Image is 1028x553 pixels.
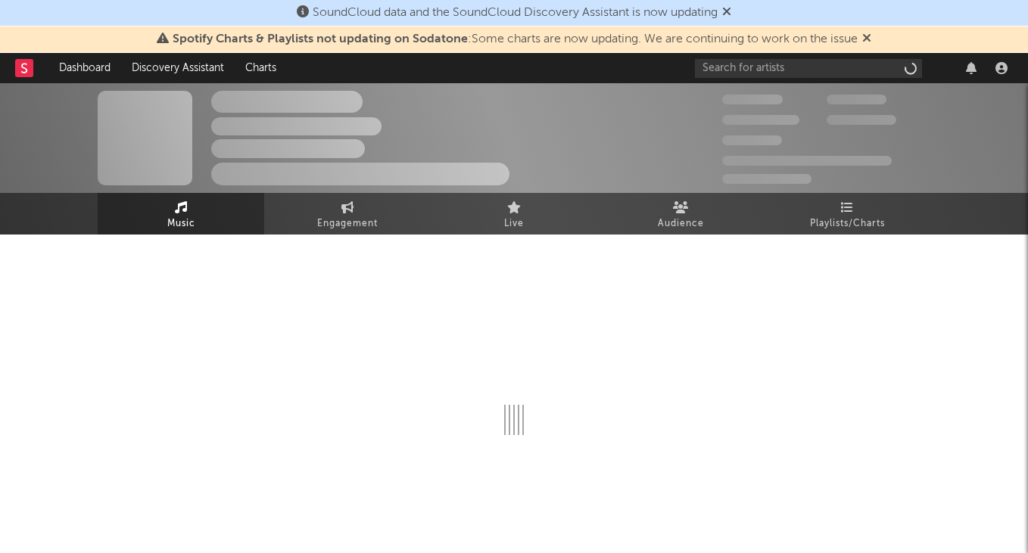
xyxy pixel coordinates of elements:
[121,53,235,83] a: Discovery Assistant
[167,215,195,233] span: Music
[764,193,930,235] a: Playlists/Charts
[827,95,886,104] span: 100,000
[313,7,718,19] span: SoundCloud data and the SoundCloud Discovery Assistant is now updating
[504,215,524,233] span: Live
[98,193,264,235] a: Music
[173,33,468,45] span: Spotify Charts & Playlists not updating on Sodatone
[173,33,858,45] span: : Some charts are now updating. We are continuing to work on the issue
[431,193,597,235] a: Live
[722,95,783,104] span: 300,000
[722,156,892,166] span: 50,000,000 Monthly Listeners
[862,33,871,45] span: Dismiss
[827,115,896,125] span: 1,000,000
[658,215,704,233] span: Audience
[317,215,378,233] span: Engagement
[264,193,431,235] a: Engagement
[722,115,799,125] span: 50,000,000
[722,135,782,145] span: 100,000
[48,53,121,83] a: Dashboard
[810,215,885,233] span: Playlists/Charts
[722,174,811,184] span: Jump Score: 85.0
[722,7,731,19] span: Dismiss
[597,193,764,235] a: Audience
[235,53,287,83] a: Charts
[695,59,922,78] input: Search for artists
